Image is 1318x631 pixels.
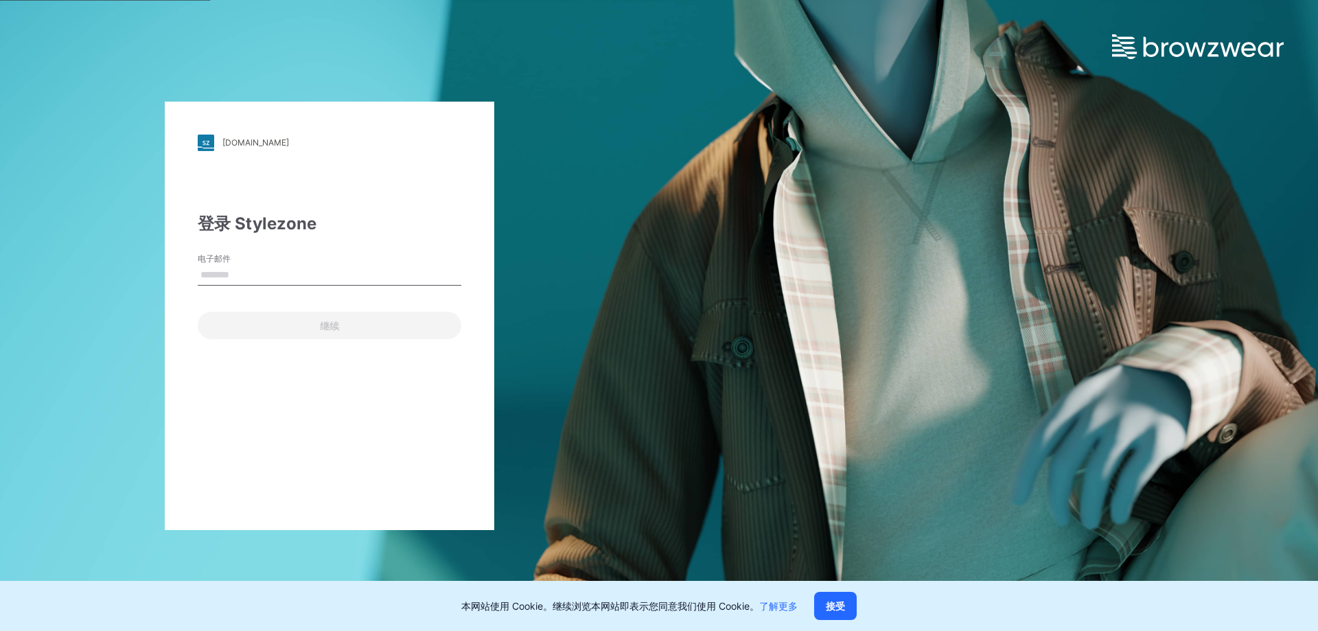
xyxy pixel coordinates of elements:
a: 了解更多 [759,600,798,612]
font: 本网站使用 Cookie。继续浏览本网站即表示您同意我们使用 Cookie。 [461,600,759,612]
img: browzwear-logo.e42bd6dac1945053ebaf764b6aa21510.svg [1112,34,1284,59]
font: 接受 [826,600,845,612]
button: 接受 [814,592,857,620]
font: [DOMAIN_NAME] [222,137,289,148]
font: 登录 Stylezone [198,214,316,233]
a: [DOMAIN_NAME] [198,135,461,151]
font: 电子邮件 [198,253,231,264]
img: stylezone-logo.562084cfcfab977791bfbf7441f1a819.svg [198,135,214,151]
